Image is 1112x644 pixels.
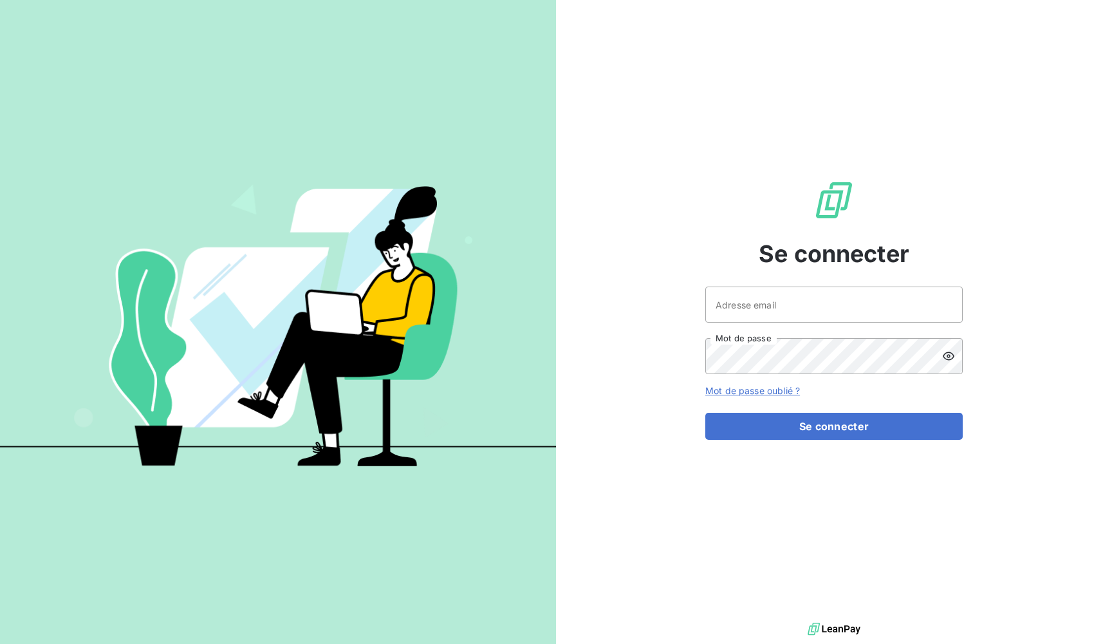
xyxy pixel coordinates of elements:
img: Logo LeanPay [813,180,855,221]
a: Mot de passe oublié ? [705,385,800,396]
button: Se connecter [705,413,963,440]
span: Se connecter [759,236,909,271]
img: logo [808,620,860,639]
input: placeholder [705,287,963,323]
